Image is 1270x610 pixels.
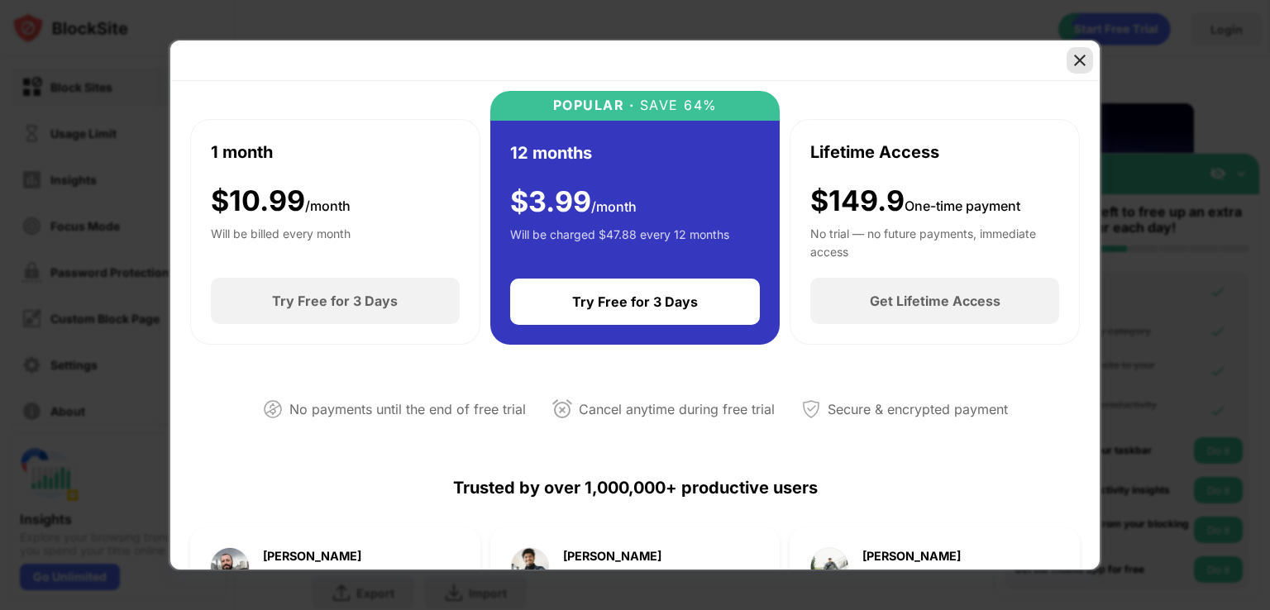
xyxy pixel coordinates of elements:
div: $149.9 [810,184,1020,218]
span: One-time payment [905,198,1020,214]
img: cancel-anytime [552,399,572,419]
img: secured-payment [801,399,821,419]
div: Try Free for 3 Days [272,293,398,309]
div: [PERSON_NAME] [862,550,972,562]
div: 12 months [510,141,592,165]
div: Freelance Writer [263,569,361,583]
div: Try Free for 3 Days [572,293,698,310]
div: Lifetime Access [810,140,939,164]
img: testimonial-purchase-3.jpg [809,547,849,587]
div: $ 10.99 [211,184,351,218]
div: [PERSON_NAME] [563,550,661,562]
div: Secure & encrypted payment [828,398,1008,422]
div: College Student [563,569,661,583]
div: Cancel anytime during free trial [579,398,775,422]
span: /month [591,198,637,215]
div: Will be charged $47.88 every 12 months [510,226,729,259]
img: testimonial-purchase-1.jpg [210,547,250,587]
span: /month [305,198,351,214]
div: [PERSON_NAME] [263,550,361,562]
div: SAVE 64% [634,98,718,113]
div: Get Lifetime Access [870,293,1000,309]
div: No trial — no future payments, immediate access [810,225,1059,258]
div: No payments until the end of free trial [289,398,526,422]
div: POPULAR · [553,98,635,113]
div: 1 month [211,140,273,164]
div: Software Developer [862,569,972,583]
div: Trusted by over 1,000,000+ productive users [190,448,1080,527]
div: $ 3.99 [510,185,637,219]
div: Will be billed every month [211,225,351,258]
img: not-paying [263,399,283,419]
img: testimonial-purchase-2.jpg [510,547,550,587]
